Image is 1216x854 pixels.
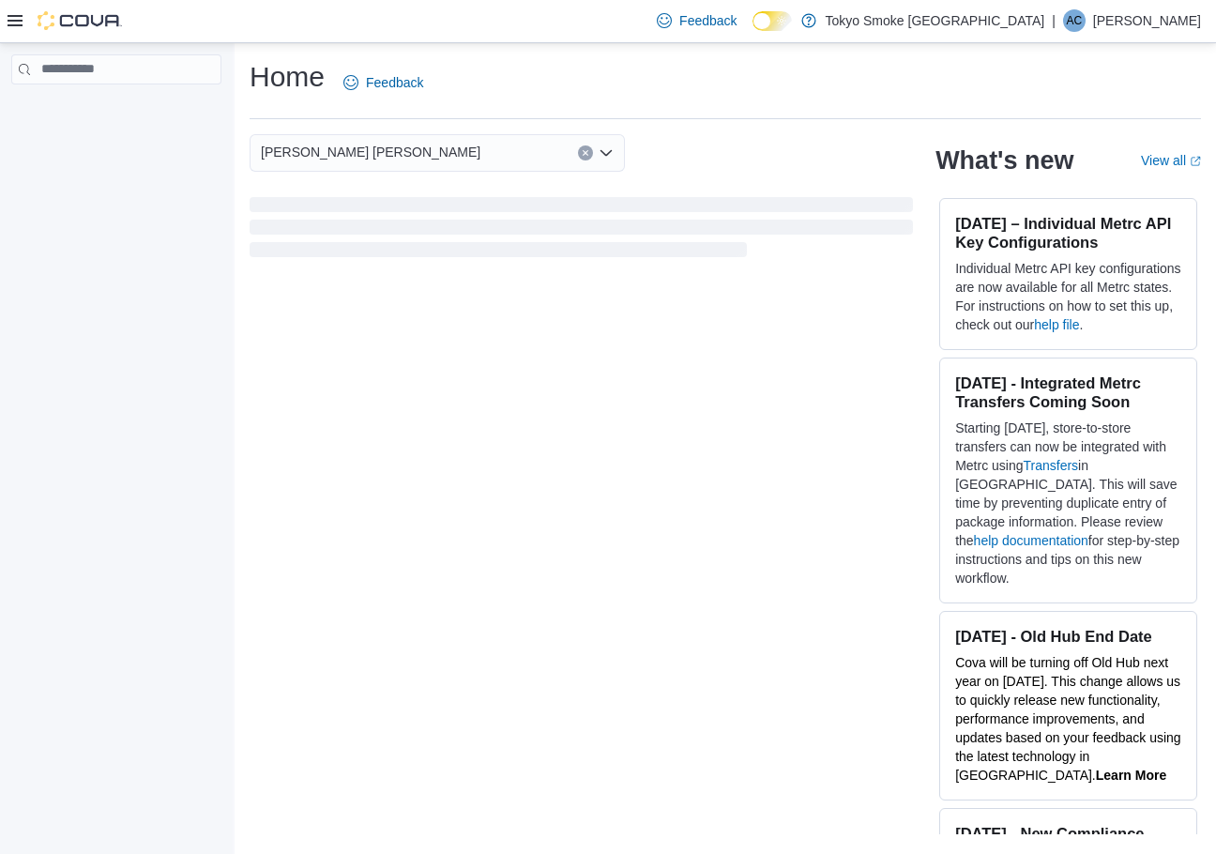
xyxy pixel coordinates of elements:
span: Cova will be turning off Old Hub next year on [DATE]. This change allows us to quickly release ne... [955,655,1181,783]
div: Angela Cain [1063,9,1086,32]
svg: External link [1190,156,1201,167]
a: Feedback [649,2,744,39]
p: [PERSON_NAME] [1093,9,1201,32]
p: Tokyo Smoke [GEOGRAPHIC_DATA] [826,9,1045,32]
p: | [1052,9,1056,32]
a: Feedback [336,64,431,101]
a: help documentation [974,533,1088,548]
span: AC [1067,9,1083,32]
h2: What's new [935,145,1073,175]
h1: Home [250,58,325,96]
h3: [DATE] - Old Hub End Date [955,627,1181,646]
span: Loading [250,201,913,261]
span: [PERSON_NAME] [PERSON_NAME] [261,141,480,163]
p: Individual Metrc API key configurations are now available for all Metrc states. For instructions ... [955,259,1181,334]
input: Dark Mode [752,11,792,31]
nav: Complex example [11,88,221,133]
a: Learn More [1096,768,1166,783]
h3: [DATE] – Individual Metrc API Key Configurations [955,214,1181,252]
span: Feedback [366,73,423,92]
p: Starting [DATE], store-to-store transfers can now be integrated with Metrc using in [GEOGRAPHIC_D... [955,419,1181,587]
span: Dark Mode [752,31,753,32]
h3: [DATE] - Integrated Metrc Transfers Coming Soon [955,374,1181,411]
button: Clear input [578,145,593,160]
a: Transfers [1024,458,1079,473]
span: Feedback [679,11,737,30]
a: help file [1034,317,1079,332]
button: Open list of options [599,145,614,160]
img: Cova [38,11,122,30]
a: View allExternal link [1141,153,1201,168]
